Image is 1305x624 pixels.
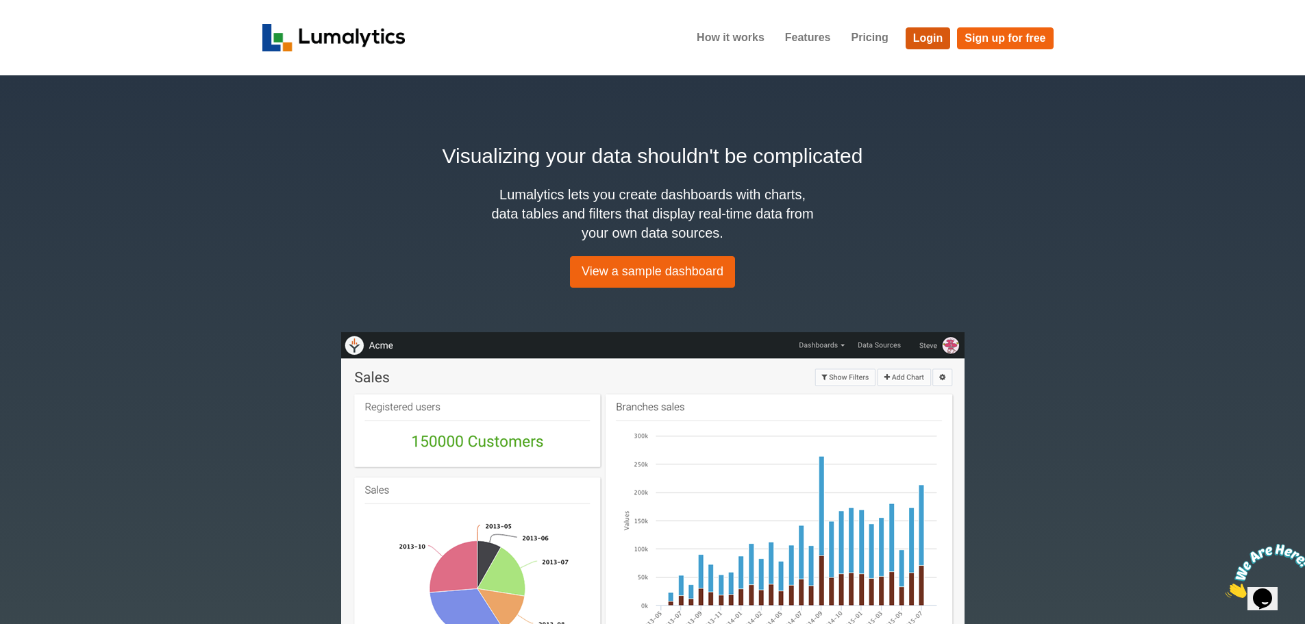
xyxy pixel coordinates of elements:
a: Sign up for free [957,27,1053,49]
iframe: chat widget [1220,538,1305,603]
a: Login [906,27,951,49]
img: Chat attention grabber [5,5,90,60]
img: logo_v2-f34f87db3d4d9f5311d6c47995059ad6168825a3e1eb260e01c8041e89355404.png [262,24,406,51]
h4: Lumalytics lets you create dashboards with charts, data tables and filters that display real-time... [488,185,817,242]
a: Pricing [841,21,898,55]
h2: Visualizing your data shouldn't be complicated [262,140,1043,171]
a: How it works [686,21,775,55]
a: Features [775,21,841,55]
a: View a sample dashboard [570,256,735,288]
